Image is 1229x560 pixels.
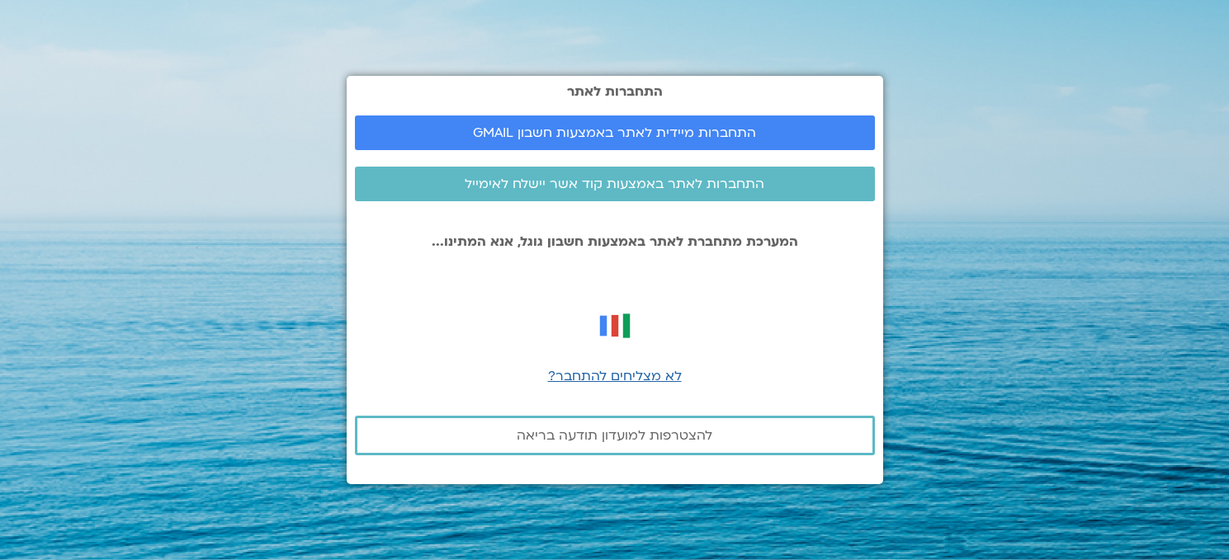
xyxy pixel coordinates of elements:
span: התחברות לאתר באמצעות קוד אשר יישלח לאימייל [465,176,764,191]
a: התחברות לאתר באמצעות קוד אשר יישלח לאימייל [355,167,875,201]
p: המערכת מתחברת לאתר באמצעות חשבון גוגל, אנא המתינו... [355,234,875,249]
span: להצטרפות למועדון תודעה בריאה [517,428,712,443]
a: לא מצליחים להתחבר? [548,367,682,385]
a: התחברות מיידית לאתר באמצעות חשבון GMAIL [355,115,875,150]
a: להצטרפות למועדון תודעה בריאה [355,416,875,455]
span: התחברות מיידית לאתר באמצעות חשבון GMAIL [473,125,756,140]
h2: התחברות לאתר [355,84,875,99]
